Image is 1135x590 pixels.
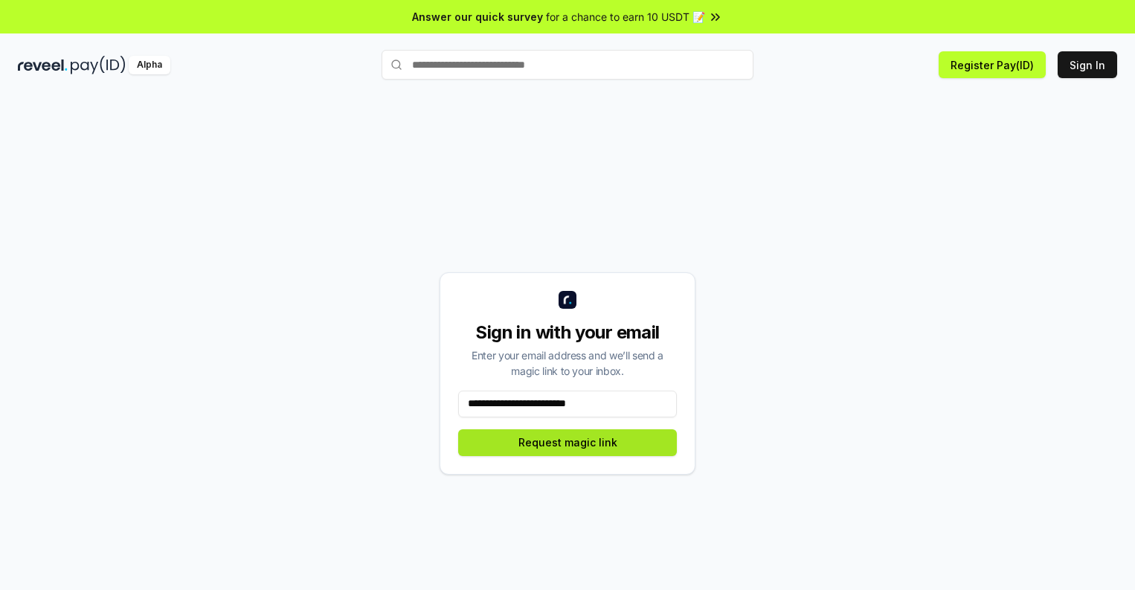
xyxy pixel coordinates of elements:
div: Alpha [129,56,170,74]
button: Request magic link [458,429,677,456]
button: Sign In [1058,51,1117,78]
span: for a chance to earn 10 USDT 📝 [546,9,705,25]
img: logo_small [559,291,576,309]
span: Answer our quick survey [412,9,543,25]
div: Sign in with your email [458,321,677,344]
button: Register Pay(ID) [939,51,1046,78]
img: pay_id [71,56,126,74]
img: reveel_dark [18,56,68,74]
div: Enter your email address and we’ll send a magic link to your inbox. [458,347,677,379]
